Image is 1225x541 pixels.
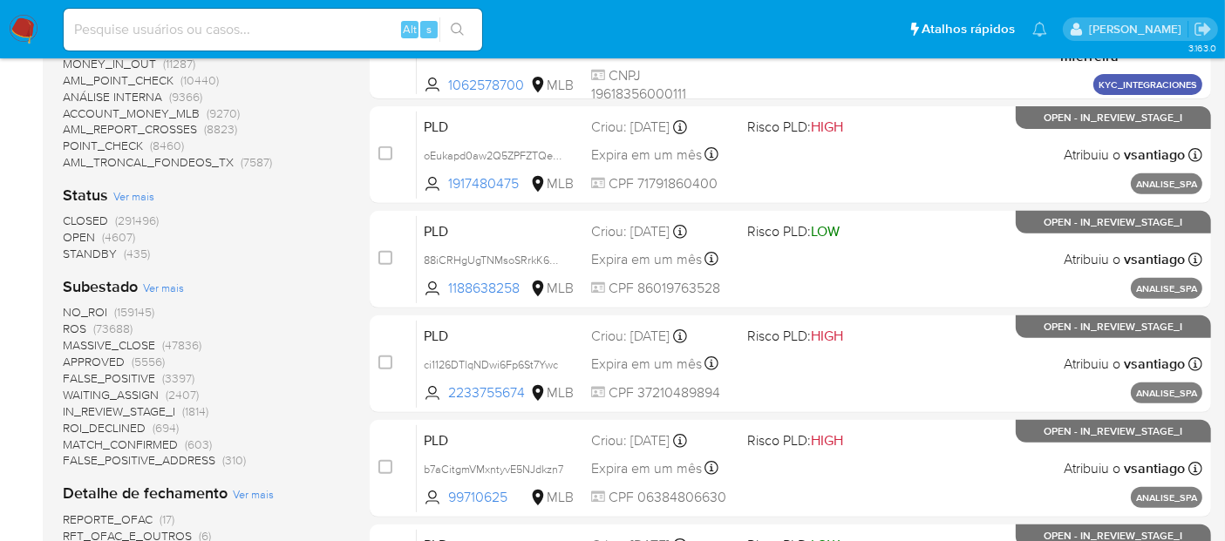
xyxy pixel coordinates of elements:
p: luciana.joia@mercadopago.com.br [1089,21,1188,37]
span: s [426,21,432,37]
span: Atalhos rápidos [922,20,1015,38]
a: Sair [1194,20,1212,38]
input: Pesquise usuários ou casos... [64,18,482,41]
span: 3.163.0 [1188,41,1216,55]
button: search-icon [439,17,475,42]
span: Alt [403,21,417,37]
a: Notificações [1032,22,1047,37]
